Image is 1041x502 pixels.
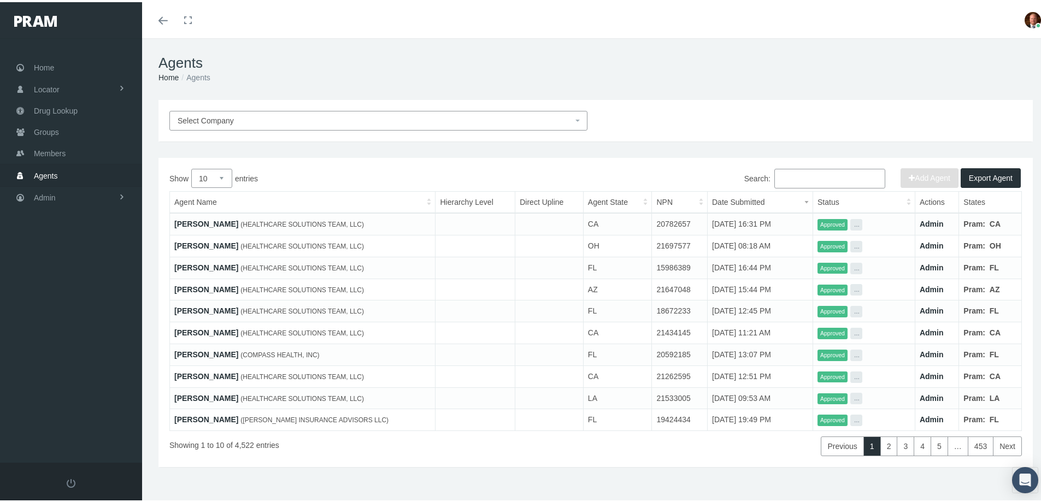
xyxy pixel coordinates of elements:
label: Show entries [169,167,596,186]
span: Approved [817,239,848,250]
a: Admin [920,239,944,248]
b: FL [990,304,999,313]
span: Admin [34,185,56,206]
span: Approved [817,369,848,381]
td: [DATE] 12:51 PM [708,363,813,385]
span: Members [34,141,66,162]
button: ... [850,412,862,424]
b: Pram: [963,304,985,313]
td: 21697577 [652,233,708,255]
td: [DATE] 08:18 AM [708,233,813,255]
td: 20592185 [652,342,708,364]
b: FL [990,413,999,422]
td: [DATE] 11:21 AM [708,320,813,342]
a: [PERSON_NAME] [174,326,238,335]
th: Status: activate to sort column ascending [813,190,915,211]
a: Admin [920,370,944,379]
span: Locator [34,77,60,98]
th: Hierarchy Level [436,190,515,211]
a: Admin [920,392,944,400]
a: [PERSON_NAME] [174,392,238,400]
span: Approved [817,261,848,272]
a: Home [158,71,179,80]
td: [DATE] 19:49 PM [708,407,813,429]
a: Previous [821,434,863,454]
td: FL [583,255,652,276]
span: Select Company [178,114,234,123]
td: 21434145 [652,320,708,342]
span: (HEALTHCARE SOLUTIONS TEAM, LLC) [240,284,364,292]
a: [PERSON_NAME] [174,370,238,379]
b: Pram: [963,370,985,379]
button: ... [850,282,862,293]
button: Export Agent [961,166,1021,186]
button: ... [850,347,862,359]
span: Approved [817,304,848,315]
li: Agents [179,69,210,81]
td: [DATE] 12:45 PM [708,298,813,320]
span: (HEALTHCARE SOLUTIONS TEAM, LLC) [240,305,364,313]
td: [DATE] 16:44 PM [708,255,813,276]
button: ... [850,217,862,228]
span: Approved [817,282,848,294]
a: 5 [931,434,948,454]
b: CA [990,217,1001,226]
a: Admin [920,348,944,357]
a: Admin [920,217,944,226]
a: [PERSON_NAME] [174,239,238,248]
a: [PERSON_NAME] [174,261,238,270]
b: Pram: [963,326,985,335]
b: Pram: [963,413,985,422]
h1: Agents [158,52,1033,69]
th: Actions [915,190,958,211]
span: (HEALTHCARE SOLUTIONS TEAM, LLC) [240,262,364,270]
span: Approved [817,347,848,359]
th: Agent State: activate to sort column ascending [583,190,652,211]
a: 1 [863,434,881,454]
span: Drug Lookup [34,98,78,119]
a: Admin [920,304,944,313]
th: States [959,190,1022,211]
button: ... [850,326,862,337]
td: 21647048 [652,276,708,298]
b: FL [990,261,999,270]
td: FL [583,298,652,320]
td: CA [583,320,652,342]
a: Admin [920,261,944,270]
td: CA [583,211,652,233]
a: [PERSON_NAME] [174,217,238,226]
td: [DATE] 09:53 AM [708,385,813,407]
a: 3 [897,434,914,454]
a: Admin [920,283,944,292]
b: OH [990,239,1001,248]
td: CA [583,363,652,385]
b: LA [990,392,1000,400]
td: [DATE] 16:31 PM [708,211,813,233]
b: Pram: [963,239,985,248]
a: [PERSON_NAME] [174,304,238,313]
div: Open Intercom Messenger [1012,465,1038,491]
td: FL [583,342,652,364]
span: (HEALTHCARE SOLUTIONS TEAM, LLC) [240,218,364,226]
select: Showentries [191,167,232,186]
td: OH [583,233,652,255]
a: [PERSON_NAME] [174,348,238,357]
span: Groups [34,120,59,140]
a: Admin [920,413,944,422]
span: (HEALTHCARE SOLUTIONS TEAM, LLC) [240,327,364,335]
a: [PERSON_NAME] [174,413,238,422]
button: ... [850,261,862,272]
button: ... [850,391,862,402]
span: (HEALTHCARE SOLUTIONS TEAM, LLC) [240,371,364,379]
a: 453 [968,434,993,454]
td: FL [583,407,652,429]
a: … [948,434,968,454]
span: ([PERSON_NAME] INSURANCE ADVISORS LLC) [240,414,389,422]
td: [DATE] 13:07 PM [708,342,813,364]
b: Pram: [963,283,985,292]
th: Date Submitted: activate to sort column ascending [708,190,813,211]
b: Pram: [963,217,985,226]
b: CA [990,326,1001,335]
span: (HEALTHCARE SOLUTIONS TEAM, LLC) [240,240,364,248]
td: LA [583,385,652,407]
